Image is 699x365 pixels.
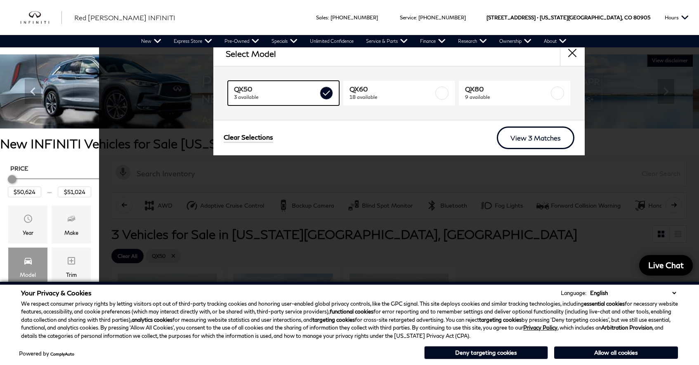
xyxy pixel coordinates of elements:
[58,187,91,197] input: Maximum
[497,126,574,149] a: View 3 Matches
[416,14,417,21] span: :
[312,316,355,323] strong: targeting cookies
[21,289,92,297] span: Your Privacy & Cookies
[21,11,62,24] a: infiniti
[226,49,276,58] h2: Select Model
[8,175,16,183] div: Minimum Price
[538,35,573,47] a: About
[224,133,273,143] a: Clear Selections
[21,300,678,340] p: We respect consumer privacy rights by letting visitors opt out of third-party tracking cookies an...
[304,35,360,47] a: Unlimited Confidence
[8,187,41,197] input: Minimum
[64,228,78,237] div: Make
[50,351,74,356] a: ComplyAuto
[234,93,318,101] span: 3 available
[8,248,47,285] div: ModelModel
[52,206,91,243] div: MakeMake
[644,260,688,270] span: Live Chat
[23,212,33,228] span: Year
[424,346,548,359] button: Deny targeting cookies
[168,35,218,47] a: Express Store
[234,85,318,93] span: QX50
[328,14,329,21] span: :
[465,85,549,93] span: QX80
[74,14,175,21] span: Red [PERSON_NAME] INFINITI
[360,35,414,47] a: Service & Parts
[66,254,76,270] span: Trim
[66,270,77,279] div: Trim
[330,308,373,315] strong: functional cookies
[23,254,33,270] span: Model
[418,14,466,21] a: [PHONE_NUMBER]
[414,35,452,47] a: Finance
[265,35,304,47] a: Specials
[554,346,678,359] button: Allow all cookies
[588,289,678,297] select: Language Select
[52,248,91,285] div: TrimTrim
[560,41,585,66] button: close
[316,14,328,21] span: Sales
[343,81,455,105] a: QX6018 available
[331,14,378,21] a: [PHONE_NUMBER]
[452,35,493,47] a: Research
[10,165,89,172] h5: Price
[601,324,652,331] strong: Arbitration Provision
[135,35,573,47] nav: Main Navigation
[349,85,434,93] span: QX60
[132,316,172,323] strong: analytics cookies
[523,324,557,331] a: Privacy Policy
[584,300,625,307] strong: essential cookies
[459,81,570,105] a: QX809 available
[21,11,62,24] img: INFINITI
[493,35,538,47] a: Ownership
[66,212,76,228] span: Make
[228,81,339,105] a: QX503 available
[8,172,91,197] div: Price
[218,35,265,47] a: Pre-Owned
[8,206,47,243] div: YearYear
[74,13,175,23] a: Red [PERSON_NAME] INFINITI
[349,93,434,101] span: 18 available
[561,290,586,296] div: Language:
[19,351,74,356] div: Powered by
[465,93,549,101] span: 9 available
[20,270,36,279] div: Model
[135,35,168,47] a: New
[25,79,41,104] div: Previous
[639,255,693,276] a: Live Chat
[400,14,416,21] span: Service
[23,228,33,237] div: Year
[479,316,522,323] strong: targeting cookies
[486,14,650,21] a: [STREET_ADDRESS] • [US_STATE][GEOGRAPHIC_DATA], CO 80905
